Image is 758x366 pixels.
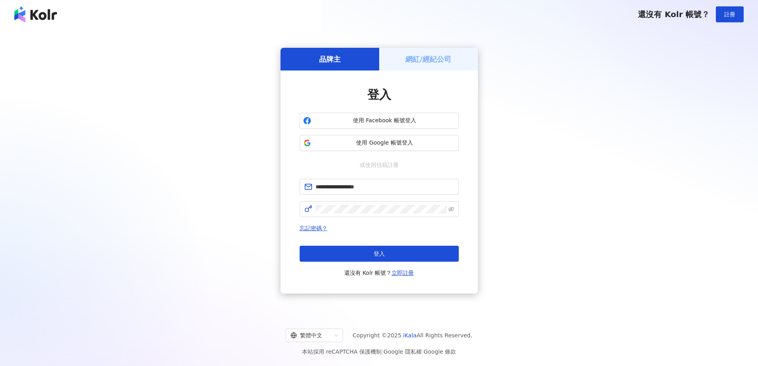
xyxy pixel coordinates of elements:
[290,329,331,342] div: 繁體中文
[716,6,744,22] button: 註冊
[300,135,459,151] button: 使用 Google 帳號登入
[302,347,456,356] span: 本站採用 reCAPTCHA 保護機制
[392,270,414,276] a: 立即註冊
[300,246,459,262] button: 登入
[314,139,455,147] span: 使用 Google 帳號登入
[344,268,414,278] span: 還沒有 Kolr 帳號？
[382,348,384,355] span: |
[448,206,454,212] span: eye-invisible
[354,160,404,169] span: 或使用信箱註冊
[423,348,456,355] a: Google 條款
[422,348,424,355] span: |
[724,11,735,18] span: 註冊
[300,225,327,231] a: 忘記密碼？
[403,332,417,339] a: iKala
[384,348,422,355] a: Google 隱私權
[405,54,451,64] h5: 網紅/經紀公司
[14,6,57,22] img: logo
[353,331,472,340] span: Copyright © 2025 All Rights Reserved.
[367,88,391,102] span: 登入
[300,113,459,129] button: 使用 Facebook 帳號登入
[638,10,709,19] span: 還沒有 Kolr 帳號？
[319,54,341,64] h5: 品牌主
[314,117,455,125] span: 使用 Facebook 帳號登入
[374,251,385,257] span: 登入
